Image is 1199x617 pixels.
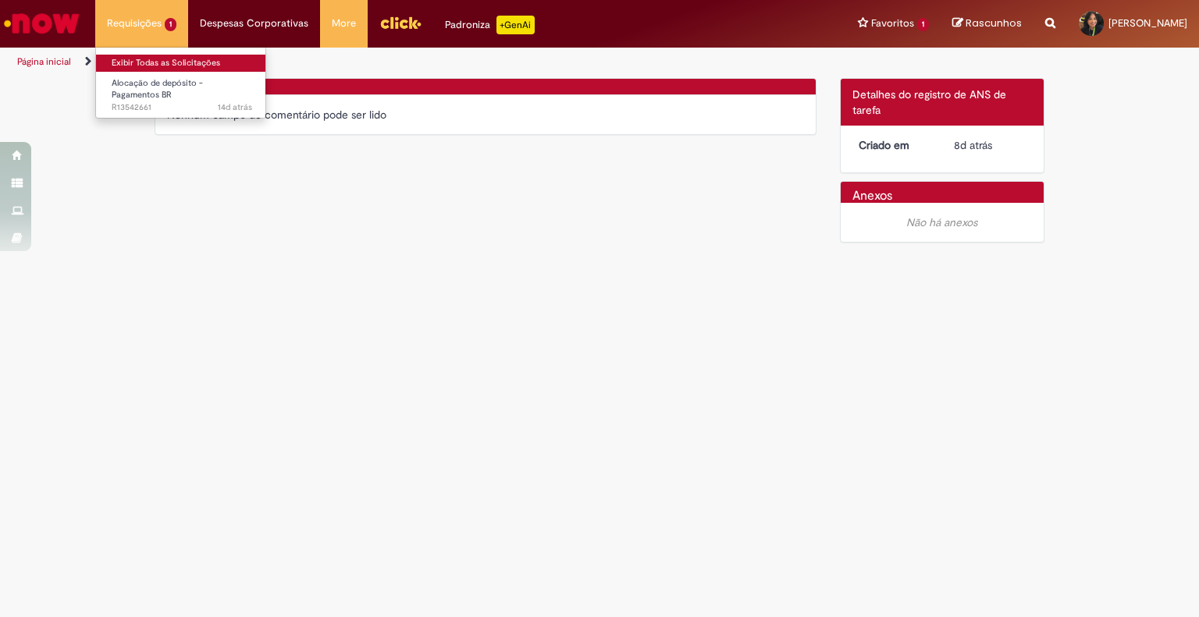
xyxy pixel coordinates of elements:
[1108,16,1187,30] span: [PERSON_NAME]
[852,190,892,204] h2: Anexos
[112,101,252,114] span: R13542661
[954,138,992,152] time: 23/09/2025 11:39:11
[952,16,1022,31] a: Rascunhos
[2,8,82,39] img: ServiceNow
[445,16,535,34] div: Padroniza
[96,75,268,108] a: Aberto R13542661 : Alocação de depósito - Pagamentos BR
[332,16,356,31] span: More
[954,137,1026,153] div: 23/09/2025 11:39:11
[954,138,992,152] span: 8d atrás
[218,101,252,113] time: 17/09/2025 10:18:12
[218,101,252,113] span: 14d atrás
[167,107,804,122] div: Nenhum campo de comentário pode ser lido
[847,137,943,153] dt: Criado em
[917,18,929,31] span: 1
[165,18,176,31] span: 1
[200,16,308,31] span: Despesas Corporativas
[96,55,268,72] a: Exibir Todas as Solicitações
[12,48,788,76] ul: Trilhas de página
[112,77,203,101] span: Alocação de depósito - Pagamentos BR
[852,87,1006,117] span: Detalhes do registro de ANS de tarefa
[379,11,422,34] img: click_logo_yellow_360x200.png
[107,16,162,31] span: Requisições
[95,47,266,119] ul: Requisições
[17,55,71,68] a: Página inicial
[906,215,977,229] em: Não há anexos
[871,16,914,31] span: Favoritos
[966,16,1022,30] span: Rascunhos
[496,16,535,34] p: +GenAi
